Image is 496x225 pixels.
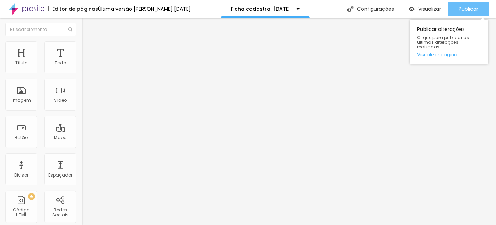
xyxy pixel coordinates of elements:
[14,173,28,178] div: Divisor
[12,98,31,103] div: Imagem
[15,61,27,66] div: Título
[98,6,191,11] div: Última versão [PERSON_NAME] [DATE]
[54,98,67,103] div: Vídeo
[68,27,72,32] img: Icone
[409,6,415,12] img: view-1.svg
[48,173,72,178] div: Espaçador
[231,6,291,11] p: Ficha cadastral [DATE]
[401,2,448,16] button: Visualizar
[82,18,496,225] iframe: Editor
[5,23,76,36] input: Buscar elemento
[7,208,35,218] div: Código HTML
[417,35,481,49] span: Clique para publicar as ultimas alterações reaizadas
[347,6,354,12] img: Icone
[417,52,481,57] a: Visualizar página
[54,135,67,140] div: Mapa
[459,6,478,12] span: Publicar
[448,2,489,16] button: Publicar
[46,208,74,218] div: Redes Sociais
[410,20,488,64] div: Publicar alterações
[55,61,66,66] div: Texto
[15,135,28,140] div: Botão
[418,6,441,12] span: Visualizar
[48,6,98,11] div: Editor de páginas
